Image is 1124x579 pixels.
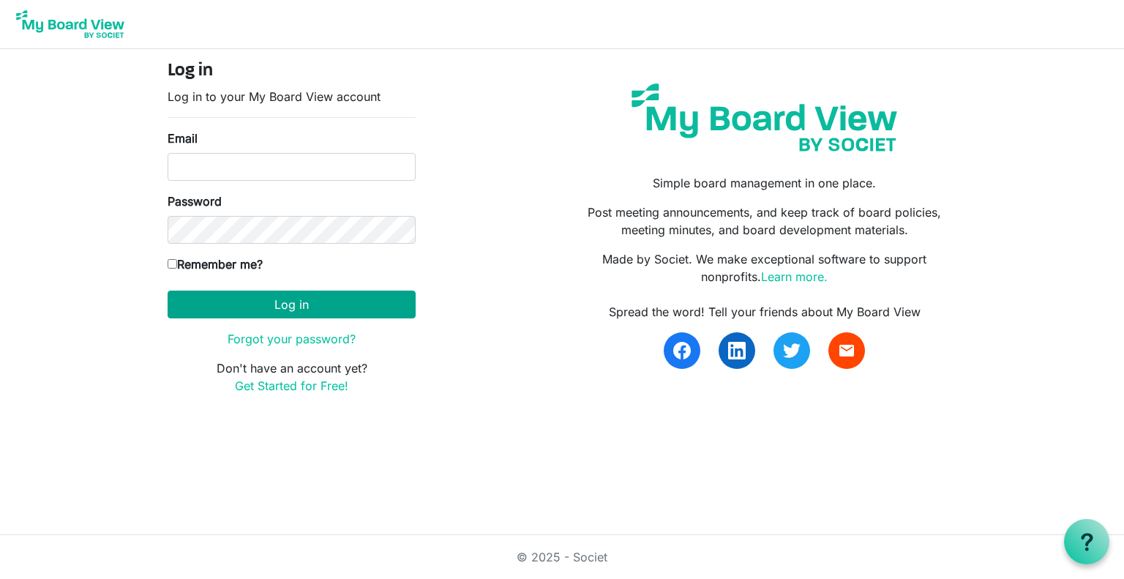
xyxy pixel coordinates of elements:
img: twitter.svg [783,342,801,359]
label: Remember me? [168,255,263,273]
img: facebook.svg [673,342,691,359]
p: Don't have an account yet? [168,359,416,395]
p: Post meeting announcements, and keep track of board policies, meeting minutes, and board developm... [573,203,956,239]
img: My Board View Logo [12,6,129,42]
a: Learn more. [761,269,828,284]
p: Simple board management in one place. [573,174,956,192]
span: email [838,342,855,359]
h4: Log in [168,61,416,82]
div: Spread the word! Tell your friends about My Board View [573,303,956,321]
a: email [828,332,865,369]
button: Log in [168,291,416,318]
label: Email [168,130,198,147]
a: Get Started for Free! [235,378,348,393]
p: Log in to your My Board View account [168,88,416,105]
img: my-board-view-societ.svg [621,72,908,163]
a: © 2025 - Societ [517,550,607,564]
a: Forgot your password? [228,332,356,346]
label: Password [168,193,222,210]
img: linkedin.svg [728,342,746,359]
p: Made by Societ. We make exceptional software to support nonprofits. [573,250,956,285]
input: Remember me? [168,259,177,269]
